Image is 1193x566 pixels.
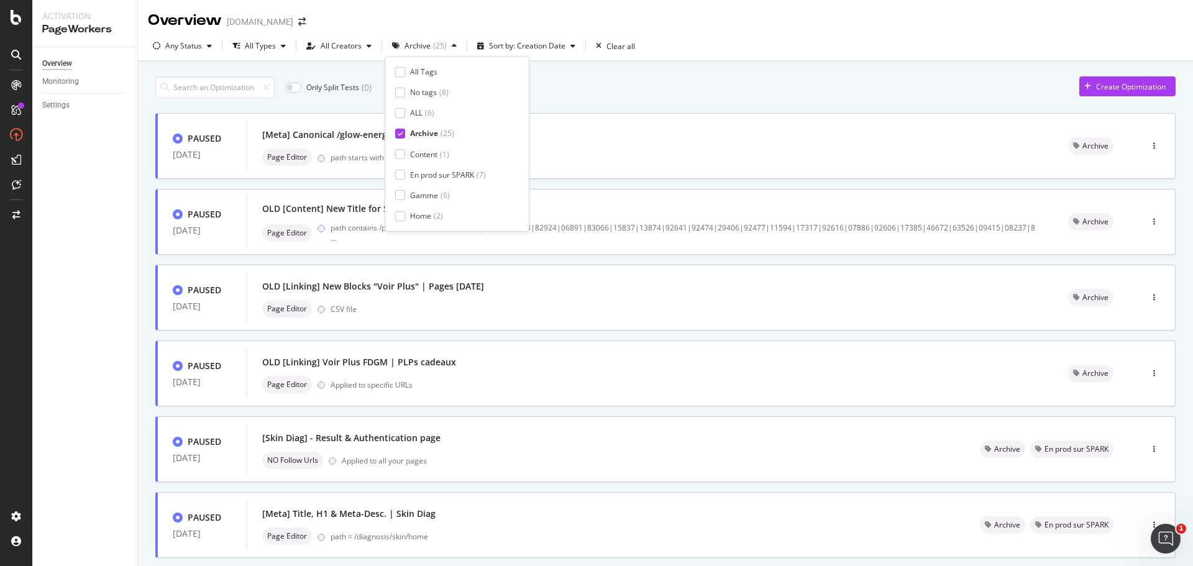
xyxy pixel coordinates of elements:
[410,66,437,77] div: All Tags
[1082,218,1108,226] span: Archive
[267,532,307,540] span: Page Editor
[1068,289,1113,306] div: neutral label
[1068,365,1113,382] div: neutral label
[173,301,232,311] div: [DATE]
[331,222,1038,244] div: path contains /p/ and path matches (92639|92478|11348|82924|06891|83066|15837|13874|92641|92474|2...
[42,57,129,70] a: Overview
[1044,445,1108,453] span: En prod sur SPARK
[1044,521,1108,529] span: En prod sur SPARK
[472,36,580,56] button: Sort by: Creation Date
[410,190,438,201] div: Gamme
[227,16,293,28] div: [DOMAIN_NAME]
[1068,213,1113,231] div: neutral label
[980,516,1025,534] div: neutral label
[994,521,1020,529] span: Archive
[410,128,438,139] div: Archive
[262,280,484,293] div: OLD [Linking] New Blocks "Voir Plus" | Pages [DATE]
[188,436,221,448] div: PAUSED
[173,150,232,160] div: [DATE]
[227,36,291,56] button: All Types
[42,75,79,88] div: Monitoring
[1068,137,1113,155] div: neutral label
[306,82,359,93] div: Only Split Tests
[262,527,312,545] div: neutral label
[342,455,427,466] div: Applied to all your pages
[262,356,456,368] div: OLD [Linking] Voir Plus FDGM | PLPs cadeaux
[477,170,486,180] div: ( 7 )
[433,42,447,50] div: ( 25 )
[262,508,436,520] div: [Meta] Title, H1 & Meta-Desc. | Skin Diag
[267,153,307,161] span: Page Editor
[188,132,221,145] div: PAUSED
[262,224,312,242] div: neutral label
[321,42,362,50] div: All Creators
[410,149,437,160] div: Content
[188,360,221,372] div: PAUSED
[262,129,411,141] div: [Meta] Canonical /glow-energie/c/G
[301,36,377,56] button: All Creators
[173,453,232,463] div: [DATE]
[42,10,127,22] div: Activation
[362,81,372,94] div: ( 0 )
[606,41,635,52] div: Clear all
[267,229,307,237] span: Page Editor
[410,107,423,118] div: ALL
[425,107,434,118] div: ( 6 )
[1030,516,1113,534] div: neutral label
[262,376,312,393] div: neutral label
[267,381,307,388] span: Page Editor
[439,87,449,98] div: ( 8 )
[1096,81,1166,92] div: Create Optimization
[267,457,318,464] span: NO Follow Urls
[262,452,323,469] div: neutral label
[173,529,232,539] div: [DATE]
[262,300,312,317] div: neutral label
[148,36,217,56] button: Any Status
[262,432,441,444] div: [Skin Diag] - Result & Authentication page
[1079,76,1176,96] button: Create Optimization
[1030,440,1113,458] div: neutral label
[994,445,1020,453] span: Archive
[331,380,413,390] div: Applied to specific URLs
[188,284,221,296] div: PAUSED
[410,87,437,98] div: No tags
[434,211,443,221] div: ( 2 )
[489,42,565,50] div: Sort by: Creation Date
[1151,524,1181,554] iframe: Intercom live chat
[441,190,450,201] div: ( 6 )
[1176,524,1186,534] span: 1
[387,36,462,56] button: Archive(25)
[148,10,222,31] div: Overview
[298,17,306,26] div: arrow-right-arrow-left
[188,208,221,221] div: PAUSED
[262,148,312,166] div: neutral label
[173,226,232,235] div: [DATE]
[441,128,454,139] div: ( 25 )
[155,76,275,98] input: Search an Optimization
[410,211,431,221] div: Home
[1082,370,1108,377] span: Archive
[331,304,357,314] div: CSV file
[1082,142,1108,150] span: Archive
[42,75,129,88] a: Monitoring
[331,531,950,542] div: path = /diagnosis/skin/home
[42,57,72,70] div: Overview
[245,42,276,50] div: All Types
[42,22,127,37] div: PageWorkers
[42,99,70,112] div: Settings
[42,99,129,112] a: Settings
[591,36,635,56] button: Clear all
[980,440,1025,458] div: neutral label
[1082,294,1108,301] span: Archive
[262,203,472,215] div: OLD [Content] New Title for Sales | Specific PDPs
[331,233,336,244] span: ...
[267,305,307,313] span: Page Editor
[173,377,232,387] div: [DATE]
[188,511,221,524] div: PAUSED
[440,149,449,160] div: ( 1 )
[405,42,431,50] div: Archive
[410,170,474,180] div: En prod sur SPARK
[331,152,1038,163] div: path starts with /glow-energie/c/GE
[165,42,202,50] div: Any Status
